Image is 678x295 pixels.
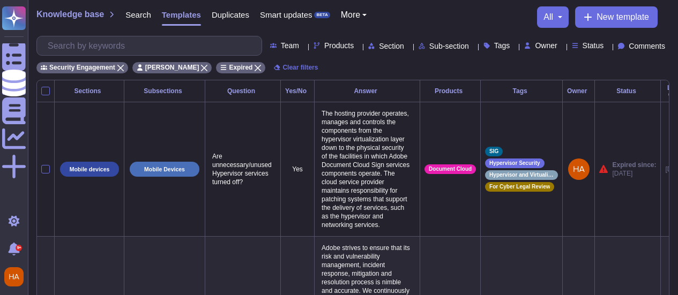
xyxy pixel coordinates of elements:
span: Expired since: [612,161,656,169]
span: Products [324,42,354,49]
span: Tags [494,42,510,49]
div: Status [599,88,656,94]
span: Duplicates [212,11,249,19]
input: Search by keywords [42,36,262,55]
span: Smart updates [260,11,312,19]
button: More [341,11,367,19]
p: Mobile devices [70,167,110,172]
span: Owner [535,42,557,49]
div: Products [424,88,476,94]
div: Owner [567,88,590,94]
div: Question [210,88,276,94]
img: user [568,158,590,180]
button: user [2,265,31,289]
div: Answer [319,88,415,94]
button: all [543,13,562,21]
span: Hypervisor and Virtualization Security [489,172,554,178]
span: Templates [162,11,201,19]
span: For Cyber Legal Review [489,184,550,190]
span: SIG [489,149,498,154]
span: Status [583,42,604,49]
span: Knowledge base [36,10,104,19]
span: Document Cloud [429,167,472,172]
span: Team [281,42,299,49]
span: Section [379,42,404,50]
img: user [4,267,24,286]
div: Sections [59,88,120,94]
div: BETA [314,12,330,18]
span: Expired [229,64,252,71]
div: Subsections [129,88,200,94]
span: Hypervisor Security [489,161,540,166]
span: Clear filters [282,64,318,71]
p: Mobile Devices [144,167,185,172]
div: 9+ [16,245,22,251]
span: Search [125,11,151,19]
p: The hosting provider operates, manages and controls the components from the hypervisor virtualiza... [319,107,415,232]
span: Sub-section [429,42,469,50]
p: Yes [285,165,310,173]
span: [DATE] [612,169,656,178]
span: Comments [629,42,665,50]
span: Security Engagement [49,64,115,71]
span: [PERSON_NAME] [145,64,199,71]
span: New template [597,13,649,21]
span: all [543,13,553,21]
button: New template [575,6,658,28]
div: Tags [485,88,558,94]
p: Are unnecessary/unused Hypervisor services turned off? [210,149,276,189]
span: More [341,11,360,19]
div: Yes/No [285,88,310,94]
